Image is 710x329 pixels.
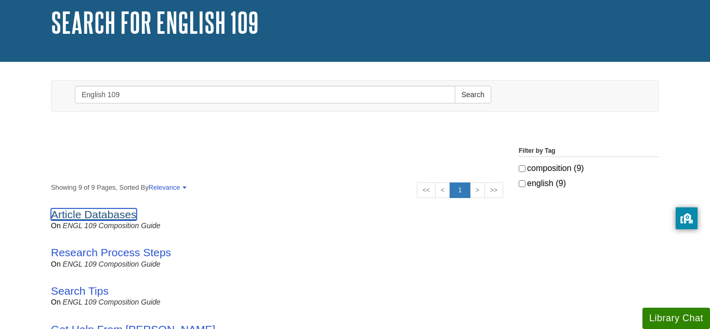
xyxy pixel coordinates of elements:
a: 1 [450,182,470,198]
button: Search [455,86,491,103]
button: privacy banner [676,207,698,229]
strong: Showing 9 of 9 Pages, Sorted By [51,182,503,192]
a: > [470,182,485,198]
h1: Search for English 109 [51,7,659,38]
label: composition (9) [519,162,659,175]
a: ENGL 109 Composition Guide [63,221,161,230]
a: Relevance [149,183,185,191]
span: on [51,298,61,306]
span: on [51,260,61,268]
ul: Search Pagination [417,182,503,198]
legend: Filter by Tag [519,146,659,157]
a: << [417,182,436,198]
label: english (9) [519,177,659,190]
button: Library Chat [642,308,710,329]
a: Research Process Steps [51,246,171,258]
a: ENGL 109 Composition Guide [63,298,161,306]
a: >> [484,182,503,198]
input: composition (9) [519,165,525,172]
span: on [51,221,61,230]
a: Article Databases [51,208,137,220]
a: ENGL 109 Composition Guide [63,260,161,268]
a: < [435,182,450,198]
a: Search Tips [51,285,109,297]
input: english (9) [519,180,525,187]
input: Enter Search Words [75,86,455,103]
